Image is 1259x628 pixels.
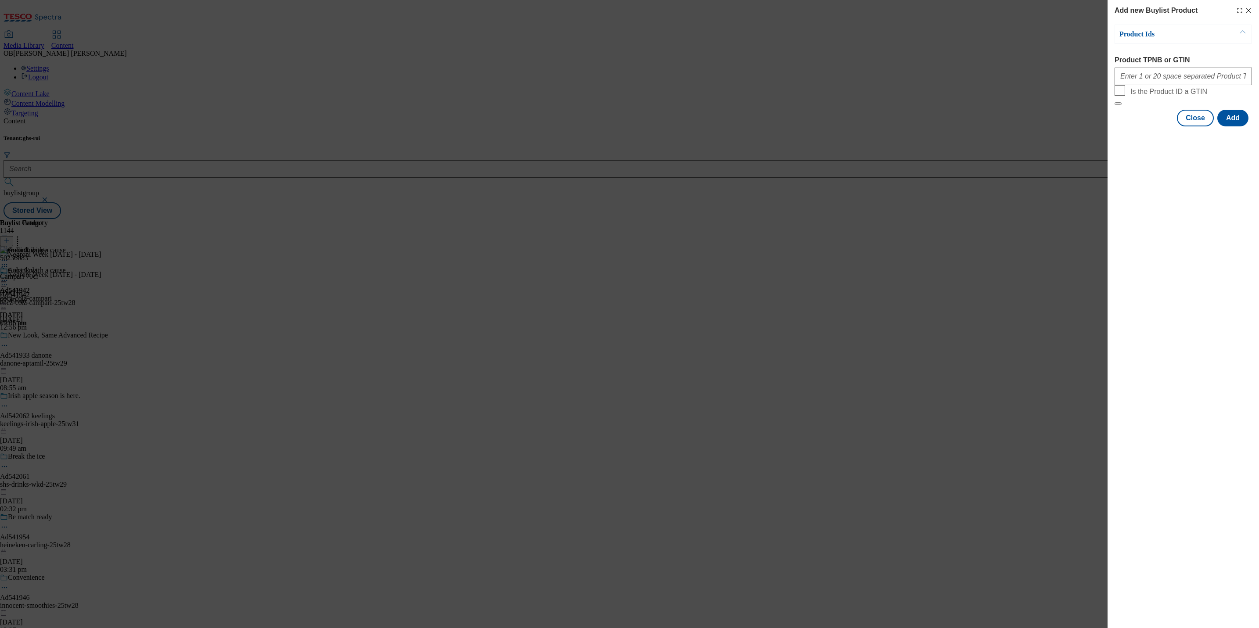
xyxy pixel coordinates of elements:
span: Is the Product ID a GTIN [1130,88,1207,96]
h4: Add new Buylist Product [1115,5,1198,16]
label: Product TPNB or GTIN [1115,56,1252,64]
button: Add [1217,110,1248,126]
button: Close [1177,110,1214,126]
input: Enter 1 or 20 space separated Product TPNB or GTIN [1115,68,1252,85]
p: Product Ids [1119,30,1212,39]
